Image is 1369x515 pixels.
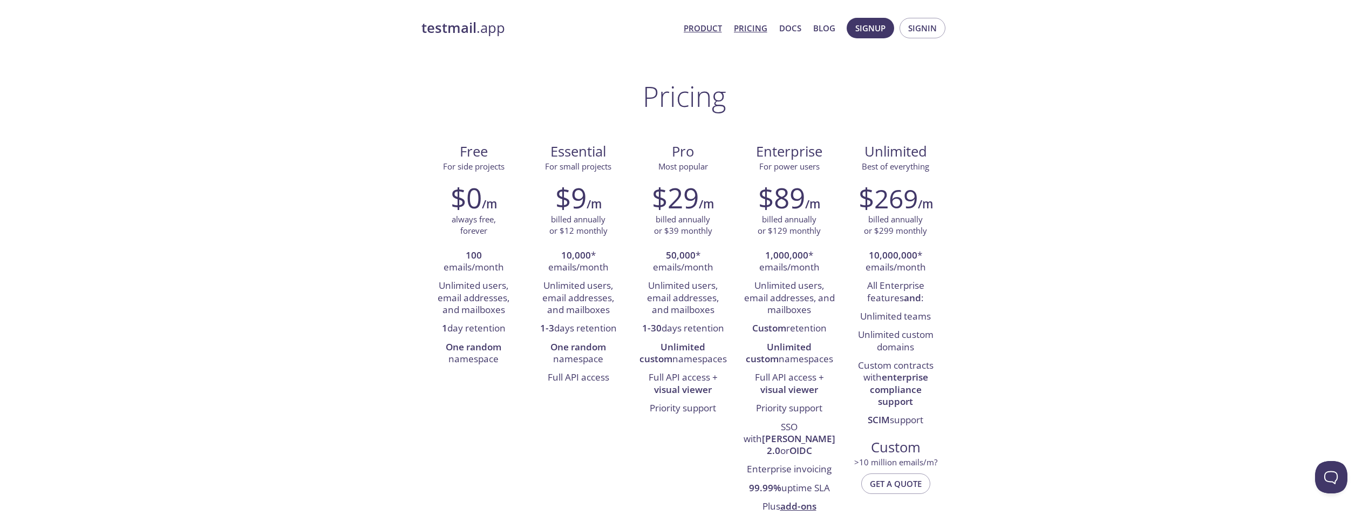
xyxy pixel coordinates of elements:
h6: /m [587,195,602,213]
span: Pro [639,143,727,161]
span: For power users [759,161,820,172]
a: Pricing [734,21,767,35]
strong: [PERSON_NAME] 2.0 [762,432,835,457]
p: always free, forever [452,214,496,237]
button: Get a quote [861,473,930,494]
span: Custom [852,438,939,457]
h6: /m [482,195,497,213]
li: days retention [639,320,727,338]
h6: /m [805,195,820,213]
strong: Custom [752,322,786,334]
li: Full API access + [744,369,835,399]
a: Product [684,21,722,35]
a: Blog [813,21,835,35]
li: Unlimited users, email addresses, and mailboxes [430,277,518,320]
li: day retention [430,320,518,338]
p: billed annually or $12 monthly [549,214,608,237]
h1: Pricing [643,80,726,112]
a: testmail.app [421,19,675,37]
a: Docs [779,21,801,35]
strong: One random [446,341,501,353]
strong: and [904,292,921,304]
h6: /m [699,195,714,213]
span: Most popular [658,161,708,172]
span: 269 [874,181,918,216]
li: Full API access + [639,369,727,399]
strong: SCIM [868,414,890,426]
strong: 99.99% [749,482,781,494]
li: support [852,411,940,430]
strong: 50,000 [666,249,696,261]
li: Unlimited users, email addresses, and mailboxes [639,277,727,320]
button: Signup [847,18,894,38]
span: For side projects [443,161,505,172]
strong: Unlimited custom [746,341,812,365]
strong: testmail [421,18,476,37]
strong: OIDC [789,444,812,457]
li: Unlimited teams [852,308,940,326]
li: namespaces [744,338,835,369]
p: billed annually or $39 monthly [654,214,712,237]
span: Signup [855,21,886,35]
h2: $89 [758,181,805,214]
li: Unlimited custom domains [852,326,940,357]
span: Unlimited [864,142,927,161]
h2: $29 [652,181,699,214]
span: For small projects [545,161,611,172]
li: Unlimited users, email addresses, and mailboxes [744,277,835,320]
h2: $ [859,181,918,214]
strong: visual viewer [654,383,712,396]
button: Signin [900,18,945,38]
li: namespace [430,338,518,369]
li: * emails/month [639,247,727,277]
li: Priority support [744,399,835,418]
h6: /m [918,195,933,213]
li: retention [744,320,835,338]
strong: 1 [442,322,447,334]
p: billed annually or $129 monthly [758,214,821,237]
strong: 10,000 [561,249,591,261]
li: All Enterprise features : [852,277,940,308]
li: * emails/month [852,247,940,277]
li: Unlimited users, email addresses, and mailboxes [534,277,623,320]
span: Best of everything [862,161,929,172]
li: days retention [534,320,623,338]
strong: 1-3 [540,322,554,334]
li: namespace [534,338,623,369]
span: Free [430,143,517,161]
strong: Unlimited custom [639,341,706,365]
li: namespaces [639,338,727,369]
strong: 100 [466,249,482,261]
li: SSO with or [744,418,835,461]
li: * emails/month [534,247,623,277]
strong: 1,000,000 [765,249,808,261]
li: Enterprise invoicing [744,461,835,479]
strong: One random [550,341,606,353]
strong: 1-30 [642,322,662,334]
strong: visual viewer [760,383,818,396]
strong: 10,000,000 [869,249,917,261]
iframe: Help Scout Beacon - Open [1315,461,1347,493]
p: billed annually or $299 monthly [864,214,927,237]
li: uptime SLA [744,479,835,498]
h2: $9 [555,181,587,214]
span: Enterprise [744,143,835,161]
span: > 10 million emails/m? [854,457,937,467]
span: Signin [908,21,937,35]
li: Priority support [639,399,727,418]
a: add-ons [780,500,816,512]
li: * emails/month [744,247,835,277]
h2: $0 [451,181,482,214]
span: Get a quote [870,477,922,491]
li: Full API access [534,369,623,387]
li: Custom contracts with [852,357,940,411]
span: Essential [535,143,622,161]
li: emails/month [430,247,518,277]
strong: enterprise compliance support [870,371,928,408]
